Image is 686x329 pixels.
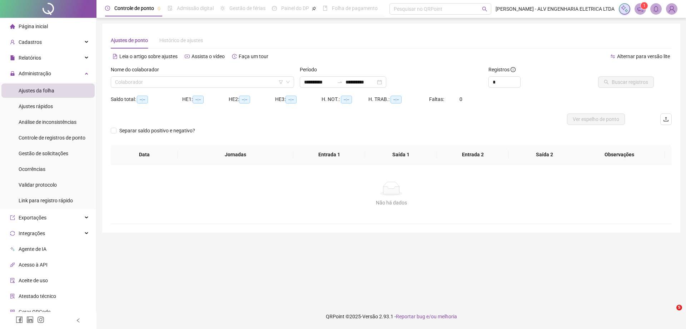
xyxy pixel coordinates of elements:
span: Gerar QRCode [19,309,50,315]
button: Buscar registros [598,76,654,88]
span: Gestão de solicitações [19,151,68,156]
span: Validar protocolo [19,182,57,188]
span: Cadastros [19,39,42,45]
span: down [286,80,290,84]
span: export [10,215,15,220]
span: api [10,262,15,267]
span: Ajustes de ponto [111,37,148,43]
span: bell [653,6,659,12]
div: Saldo total: [111,95,182,103]
span: file [10,55,15,60]
div: HE 1: [182,95,229,103]
div: HE 2: [229,95,275,103]
span: Ajustes da folha [19,88,54,93]
span: book [323,6,328,11]
div: Não há dados [119,199,663,207]
span: Agente de IA [19,246,46,252]
div: H. TRAB.: [368,95,429,103]
span: Análise de inconsistências [19,119,76,125]
span: --:-- [239,96,250,103]
span: --:-- [285,96,297,103]
span: --:-- [341,96,352,103]
span: [PERSON_NAME] - ALV ENGENHARIA ELETRICA LTDA [496,5,615,13]
span: 1 [643,3,646,8]
span: filter [279,80,283,84]
span: dashboard [272,6,277,11]
span: swap-right [337,79,343,85]
span: Assista o vídeo [192,54,225,59]
span: Leia o artigo sobre ajustes [119,54,178,59]
th: Entrada 1 [293,145,365,164]
span: lock [10,71,15,76]
span: Integrações [19,231,45,236]
span: qrcode [10,309,15,314]
span: upload [663,116,669,122]
span: solution [10,294,15,299]
span: 0 [459,96,462,102]
th: Saída 1 [365,145,437,164]
th: Data [111,145,178,164]
span: Atestado técnico [19,293,56,299]
span: Alternar para versão lite [617,54,670,59]
span: home [10,24,15,29]
span: Acesso à API [19,262,48,268]
span: pushpin [157,6,161,11]
span: swap [610,54,615,59]
iframe: Intercom live chat [662,305,679,322]
span: audit [10,278,15,283]
label: Período [300,66,322,74]
th: Jornadas [178,145,293,164]
span: instagram [37,316,44,323]
span: sun [220,6,225,11]
span: Separar saldo positivo e negativo? [116,127,198,135]
th: Observações [574,145,665,164]
sup: 1 [641,2,648,9]
span: Registros [488,66,516,74]
span: info-circle [511,67,516,72]
span: Observações [580,151,659,158]
span: Exportações [19,215,46,221]
span: pushpin [312,6,316,11]
span: --:-- [391,96,402,103]
span: Reportar bug e/ou melhoria [396,314,457,319]
span: notification [637,6,643,12]
label: Nome do colaborador [111,66,164,74]
span: Gestão de férias [229,5,265,11]
span: user-add [10,40,15,45]
span: --:-- [193,96,204,103]
span: history [232,54,237,59]
span: Folha de pagamento [332,5,378,11]
span: Relatórios [19,55,41,61]
span: to [337,79,343,85]
span: left [76,318,81,323]
div: H. NOT.: [322,95,368,103]
span: Histórico de ajustes [159,37,203,43]
span: Link para registro rápido [19,198,73,203]
span: sync [10,231,15,236]
span: file-done [168,6,173,11]
span: Aceite de uso [19,278,48,283]
span: Controle de ponto [114,5,154,11]
span: Administração [19,71,51,76]
span: Faça um tour [239,54,268,59]
img: sparkle-icon.fc2bf0ac1784a2077858766a79e2daf3.svg [621,5,628,13]
button: Ver espelho de ponto [567,113,625,125]
span: search [482,6,487,12]
span: --:-- [137,96,148,103]
span: facebook [16,316,23,323]
div: HE 3: [275,95,322,103]
footer: QRPoint © 2025 - 2.93.1 - [96,304,686,329]
span: 5 [676,305,682,310]
span: file-text [113,54,118,59]
th: Saída 2 [509,145,581,164]
img: 82375 [666,4,677,14]
span: Versão [362,314,378,319]
th: Entrada 2 [437,145,509,164]
span: Ajustes rápidos [19,103,53,109]
span: youtube [185,54,190,59]
span: Painel do DP [281,5,309,11]
span: Controle de registros de ponto [19,135,85,141]
span: linkedin [26,316,34,323]
span: Ocorrências [19,166,45,172]
span: clock-circle [105,6,110,11]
